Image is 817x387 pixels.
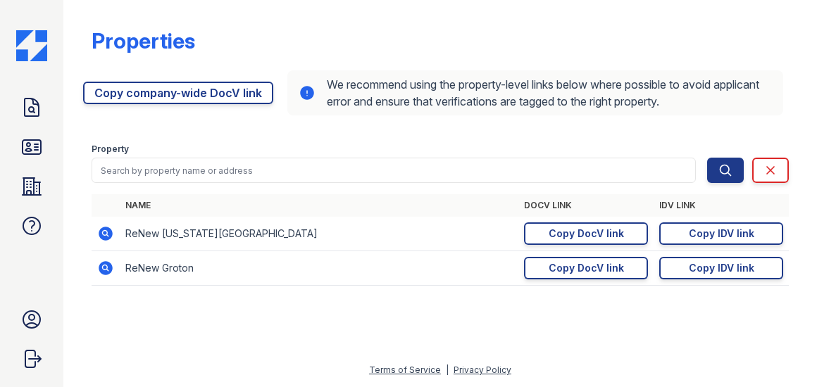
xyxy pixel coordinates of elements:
[689,261,754,275] div: Copy IDV link
[689,227,754,241] div: Copy IDV link
[120,251,518,286] td: ReNew Groton
[120,194,518,217] th: Name
[659,222,783,245] a: Copy IDV link
[659,257,783,279] a: Copy IDV link
[446,364,449,375] div: |
[654,194,789,217] th: IDV Link
[92,28,195,53] div: Properties
[524,222,648,245] a: Copy DocV link
[92,158,696,183] input: Search by property name or address
[16,30,47,61] img: CE_Icon_Blue-c292c112584629df590d857e76928e9f676e5b41ef8f769ba2f05ee15b207248.png
[92,144,129,155] label: Property
[518,194,654,217] th: DocV Link
[454,364,511,375] a: Privacy Policy
[369,364,441,375] a: Terms of Service
[549,227,624,241] div: Copy DocV link
[549,261,624,275] div: Copy DocV link
[120,217,518,251] td: ReNew [US_STATE][GEOGRAPHIC_DATA]
[83,82,273,104] a: Copy company-wide DocV link
[287,70,783,115] div: We recommend using the property-level links below where possible to avoid applicant error and ens...
[524,257,648,279] a: Copy DocV link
